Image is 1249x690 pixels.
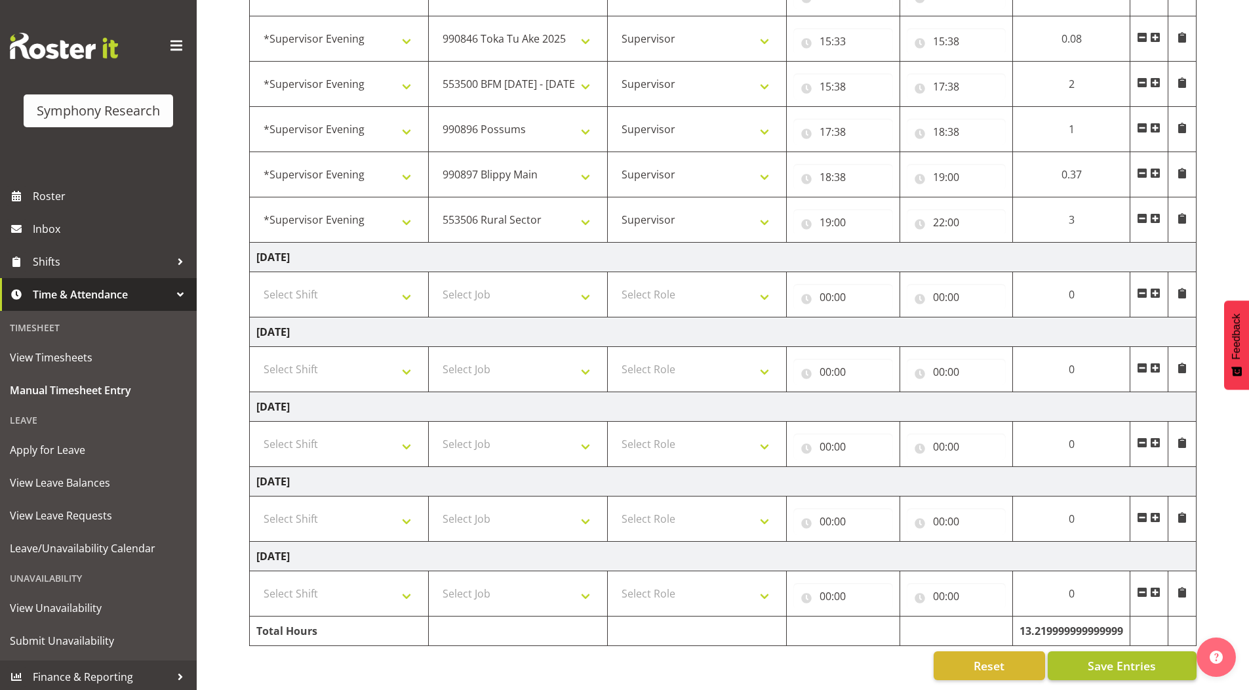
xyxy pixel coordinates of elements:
[33,667,170,687] span: Finance & Reporting
[1013,497,1130,542] td: 0
[250,317,1197,347] td: [DATE]
[250,617,429,646] td: Total Hours
[10,506,187,525] span: View Leave Requests
[250,392,1197,422] td: [DATE]
[793,28,893,54] input: Click to select...
[3,565,193,592] div: Unavailability
[1013,571,1130,617] td: 0
[1088,657,1156,674] span: Save Entries
[793,164,893,190] input: Click to select...
[907,583,1006,609] input: Click to select...
[907,28,1006,54] input: Click to select...
[10,473,187,493] span: View Leave Balances
[10,33,118,59] img: Rosterit website logo
[1013,347,1130,392] td: 0
[250,243,1197,272] td: [DATE]
[1013,422,1130,467] td: 0
[10,631,187,651] span: Submit Unavailability
[1013,62,1130,107] td: 2
[934,651,1045,680] button: Reset
[1013,617,1130,646] td: 13.219999999999999
[3,466,193,499] a: View Leave Balances
[3,499,193,532] a: View Leave Requests
[793,359,893,385] input: Click to select...
[10,598,187,618] span: View Unavailability
[907,508,1006,535] input: Click to select...
[250,467,1197,497] td: [DATE]
[793,119,893,145] input: Click to select...
[907,434,1006,460] input: Click to select...
[793,508,893,535] input: Click to select...
[907,209,1006,235] input: Click to select...
[907,73,1006,100] input: Click to select...
[10,440,187,460] span: Apply for Leave
[793,583,893,609] input: Click to select...
[3,407,193,434] div: Leave
[907,119,1006,145] input: Click to select...
[3,532,193,565] a: Leave/Unavailability Calendar
[1231,314,1242,359] span: Feedback
[3,374,193,407] a: Manual Timesheet Entry
[3,341,193,374] a: View Timesheets
[3,624,193,657] a: Submit Unavailability
[974,657,1004,674] span: Reset
[33,186,190,206] span: Roster
[3,434,193,466] a: Apply for Leave
[10,348,187,367] span: View Timesheets
[1224,300,1249,390] button: Feedback - Show survey
[33,252,170,272] span: Shifts
[250,542,1197,571] td: [DATE]
[1048,651,1197,680] button: Save Entries
[793,284,893,310] input: Click to select...
[33,285,170,304] span: Time & Attendance
[907,284,1006,310] input: Click to select...
[793,73,893,100] input: Click to select...
[10,380,187,400] span: Manual Timesheet Entry
[793,209,893,235] input: Click to select...
[1013,152,1130,197] td: 0.37
[10,538,187,558] span: Leave/Unavailability Calendar
[907,164,1006,190] input: Click to select...
[793,434,893,460] input: Click to select...
[1013,272,1130,317] td: 0
[3,314,193,341] div: Timesheet
[1013,197,1130,243] td: 3
[1013,16,1130,62] td: 0.08
[33,219,190,239] span: Inbox
[1013,107,1130,152] td: 1
[37,101,160,121] div: Symphony Research
[3,592,193,624] a: View Unavailability
[1210,651,1223,664] img: help-xxl-2.png
[907,359,1006,385] input: Click to select...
